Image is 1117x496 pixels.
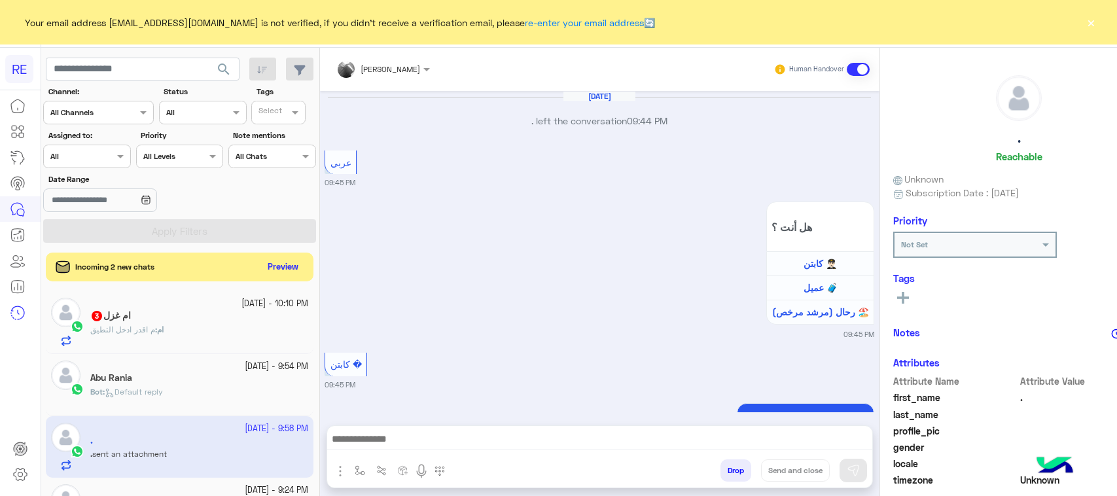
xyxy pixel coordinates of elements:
h5: . [1018,131,1021,146]
img: send attachment [332,463,348,479]
img: hulul-logo.png [1032,444,1078,489]
span: Unknown [893,172,944,186]
button: create order [392,459,414,481]
div: Select [257,105,282,120]
span: Attribute Name [893,374,1018,388]
span: timezone [893,473,1018,487]
span: Default reply [105,387,163,397]
small: [DATE] - 9:54 PM [245,361,308,373]
small: Human Handover [789,64,844,75]
small: 09:45 PM [325,380,355,390]
img: defaultAdmin.png [51,361,80,390]
button: Send and close [761,459,830,482]
span: عربي [330,157,351,168]
img: Trigger scenario [376,465,387,476]
span: profile_pic [893,424,1018,438]
label: Assigned to: [48,130,130,141]
h6: Attributes [893,357,940,368]
button: Apply Filters [43,219,316,243]
a: re-enter your email address [525,17,644,28]
img: defaultAdmin.png [51,298,80,327]
button: Trigger scenario [370,459,392,481]
h5: ام غزل [90,310,131,321]
label: Priority [141,130,222,141]
img: defaultAdmin.png [997,76,1041,120]
span: عميل 🧳 [804,282,838,293]
span: Bot [90,387,103,397]
b: : [90,387,105,397]
label: Date Range [48,173,222,185]
span: locale [893,457,1018,470]
span: search [216,62,232,77]
span: م اقدر ادخل التطيق [90,325,155,334]
img: send voice note [414,463,429,479]
h6: Priority [893,215,927,226]
p: . left the conversation [325,114,874,128]
span: رحال (مرشد مرخص) 🏖️ [772,306,869,317]
img: select flow [355,465,365,476]
span: ام [157,325,164,334]
button: search [208,58,240,86]
h6: Notes [893,327,920,338]
label: Channel: [48,86,152,97]
button: Preview [262,258,304,277]
img: create order [398,465,408,476]
span: هل أنت ؟ [771,221,869,233]
span: gender [893,440,1018,454]
label: Status [164,86,245,97]
button: × [1084,16,1097,29]
span: Incoming 2 new chats [75,261,154,273]
span: 09:44 PM [627,115,667,126]
span: كابتن � [330,359,362,370]
span: Subscription Date : [DATE] [906,186,1019,200]
span: [PERSON_NAME] [361,64,420,74]
span: last_name [893,408,1018,421]
label: Tags [257,86,315,97]
img: WhatsApp [71,383,84,396]
label: Note mentions [233,130,314,141]
b: Not Set [901,239,928,249]
h6: [DATE] [563,92,635,101]
span: first_name [893,391,1018,404]
h5: Abu Rania [90,372,132,383]
small: 09:45 PM [325,177,355,188]
small: [DATE] - 10:10 PM [241,298,308,310]
small: 09:45 PM [843,329,874,340]
span: 3 [92,311,102,321]
button: Drop [720,459,751,482]
button: select flow [349,459,370,481]
span: Your email address [EMAIL_ADDRESS][DOMAIN_NAME] is not verified, if you didn't receive a verifica... [25,16,655,29]
span: كابتن 👨🏻‍✈️ [804,258,837,269]
div: RE [5,55,33,83]
img: send message [847,464,860,477]
h6: Reachable [996,151,1042,162]
img: make a call [434,466,445,476]
img: WhatsApp [71,320,84,333]
b: : [155,325,164,334]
